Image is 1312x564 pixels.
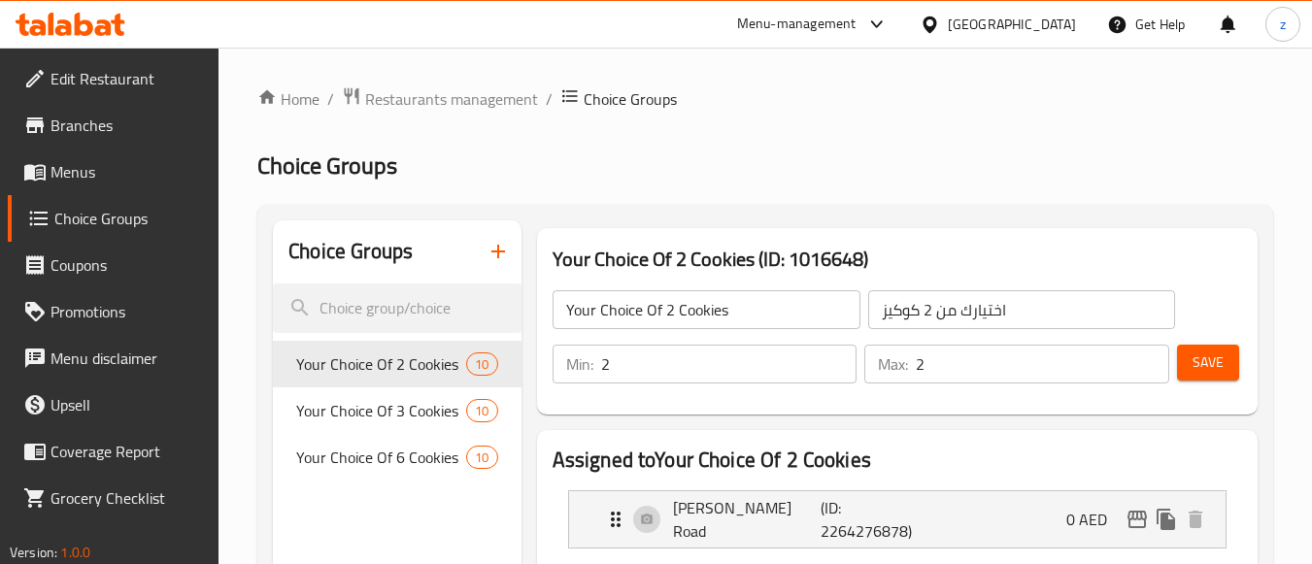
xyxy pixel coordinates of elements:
div: Expand [569,491,1226,547]
span: Your Choice Of 2 Cookies [296,352,466,376]
span: Branches [50,114,204,137]
span: Choice Groups [584,87,677,111]
button: Save [1177,345,1239,381]
a: Grocery Checklist [8,475,219,521]
a: Home [257,87,320,111]
span: Edit Restaurant [50,67,204,90]
p: Max: [878,352,908,376]
a: Menu disclaimer [8,335,219,382]
button: edit [1123,505,1152,534]
span: Menus [50,160,204,183]
p: [PERSON_NAME] Road [673,496,822,543]
span: Choice Groups [54,207,204,230]
div: [GEOGRAPHIC_DATA] [948,14,1076,35]
span: Your Choice Of 6 Cookies [296,446,466,469]
a: Choice Groups [8,195,219,242]
a: Edit Restaurant [8,55,219,102]
span: Restaurants management [365,87,538,111]
span: Coupons [50,253,204,277]
div: Your Choice Of 2 Cookies10 [273,341,521,387]
span: 10 [467,355,496,374]
button: delete [1181,505,1210,534]
span: Upsell [50,393,204,416]
div: Choices [466,352,497,376]
h2: Assigned to Your Choice Of 2 Cookies [553,446,1242,475]
span: Grocery Checklist [50,486,204,510]
button: duplicate [1152,505,1181,534]
a: Promotions [8,288,219,335]
a: Coverage Report [8,428,219,475]
li: / [327,87,334,111]
a: Branches [8,102,219,149]
a: Menus [8,149,219,195]
h3: Your Choice Of 2 Cookies (ID: 1016648) [553,244,1242,275]
p: 0 AED [1066,508,1123,531]
span: Your Choice Of 3 Cookies [296,399,466,422]
input: search [273,283,521,333]
span: 10 [467,402,496,420]
li: Expand [553,482,1242,556]
h2: Choice Groups [288,237,413,266]
div: Choices [466,399,497,422]
span: Promotions [50,300,204,323]
a: Upsell [8,382,219,428]
span: z [1280,14,1286,35]
span: Menu disclaimer [50,347,204,370]
span: Save [1193,350,1224,375]
div: Your Choice Of 3 Cookies10 [273,387,521,434]
a: Restaurants management [342,86,538,112]
nav: breadcrumb [257,86,1273,112]
span: Coverage Report [50,440,204,463]
p: (ID: 2264276878) [821,496,920,543]
div: Menu-management [737,13,857,36]
div: Choices [466,446,497,469]
div: Your Choice Of 6 Cookies10 [273,434,521,481]
span: 10 [467,448,496,467]
li: / [546,87,553,111]
a: Coupons [8,242,219,288]
span: Choice Groups [257,144,397,187]
p: Min: [566,352,593,376]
